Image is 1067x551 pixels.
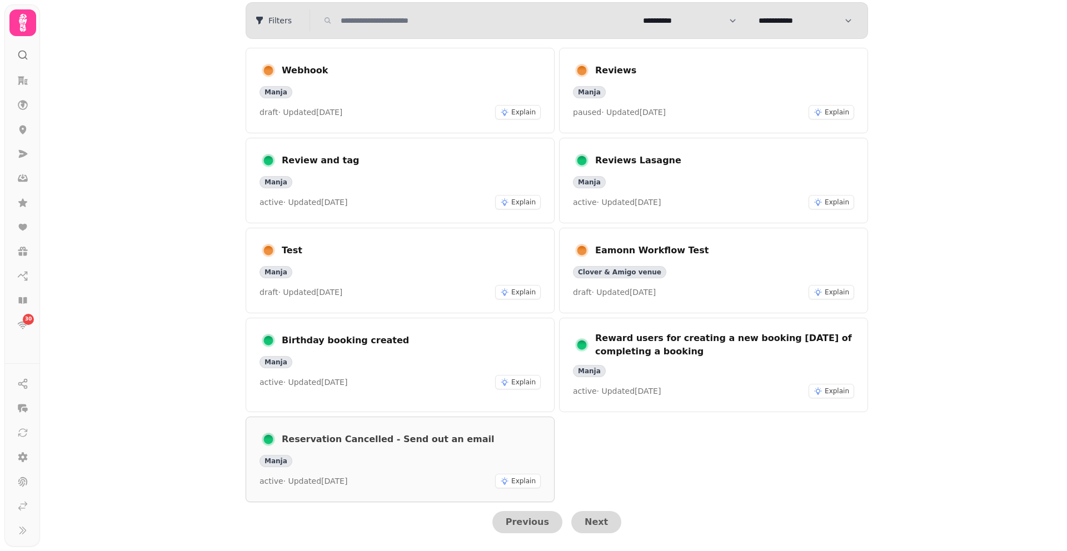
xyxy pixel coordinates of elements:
[573,107,666,118] p: paused · Updated [DATE]
[260,197,347,208] p: active · Updated [DATE]
[246,228,555,313] a: TestManjadraft· Updated[DATE]Explain
[260,107,342,118] p: draft · Updated [DATE]
[282,244,541,257] h3: Test
[260,475,347,487] p: active · Updated [DATE]
[573,266,666,278] div: Clover & Amigo venue
[559,48,868,133] a: ReviewsManjapaused· Updated[DATE]Explain
[260,86,292,98] div: Manja
[511,198,536,207] span: Explain
[511,378,536,387] span: Explain
[825,288,849,297] span: Explain
[260,455,292,467] div: Manja
[255,15,301,26] span: Filters
[495,474,541,488] button: Explain
[595,332,854,358] h3: Reward users for creating a new booking [DATE] of completing a booking
[246,318,555,412] a: Birthday booking createdManjaactive· Updated[DATE]Explain
[595,244,854,257] h3: Eamonn Workflow Test
[809,195,854,209] button: Explain
[636,9,743,32] select: Filter workflows by venue
[12,314,34,336] a: 30
[752,9,859,32] select: Filter workflows by status
[511,108,536,117] span: Explain
[809,384,854,398] button: Explain
[282,154,541,167] h3: Review and tag
[260,287,342,298] p: draft · Updated [DATE]
[559,318,868,412] a: Reward users for creating a new booking [DATE] of completing a bookingManjaactive· Updated[DATE]E...
[336,13,627,28] input: Search workflows by name
[595,154,854,167] h3: Reviews Lasagne
[511,477,536,485] span: Explain
[573,86,606,98] div: Manja
[506,518,549,527] span: Previous
[246,48,555,133] a: WebhookManjadraft· Updated[DATE]Explain
[492,511,562,533] button: Previous
[825,108,849,117] span: Explain
[25,315,32,323] span: 30
[595,64,854,77] h3: Reviews
[573,385,661,397] p: active · Updated [DATE]
[559,228,868,313] a: Eamonn Workflow TestClover & Amigo venuedraft· Updated[DATE]Explain
[825,387,849,395] span: Explain
[495,195,541,209] button: Explain
[282,334,541,347] h3: Birthday booking created
[573,287,656,298] p: draft · Updated [DATE]
[282,64,541,77] h3: Webhook
[585,518,608,527] span: Next
[260,356,292,368] div: Manja
[511,288,536,297] span: Explain
[246,417,555,502] a: Reservation Cancelled - Send out an emailManjaactive· Updated[DATE]Explain
[573,365,606,377] div: Manja
[260,176,292,188] div: Manja
[559,138,868,223] a: Reviews LasagneManjaactive· Updated[DATE]Explain
[573,197,661,208] p: active · Updated [DATE]
[573,176,606,188] div: Manja
[495,105,541,119] button: Explain
[825,198,849,207] span: Explain
[571,511,621,533] button: Next
[809,285,854,299] button: Explain
[809,105,854,119] button: Explain
[495,285,541,299] button: Explain
[260,377,347,388] p: active · Updated [DATE]
[246,138,555,223] a: Review and tagManjaactive· Updated[DATE]Explain
[282,433,541,446] h3: Reservation Cancelled - Send out an email
[495,375,541,389] button: Explain
[260,266,292,278] div: Manja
